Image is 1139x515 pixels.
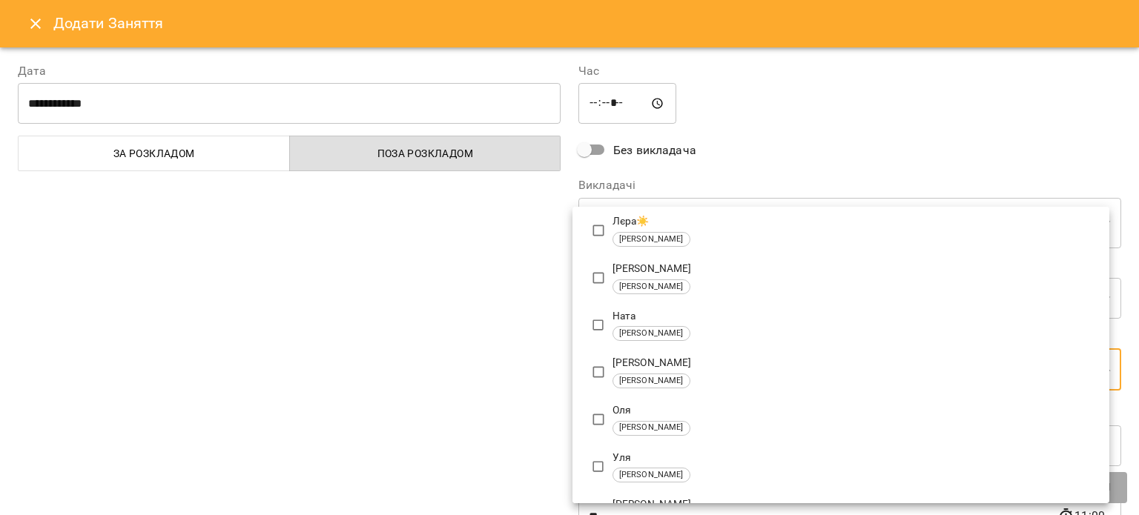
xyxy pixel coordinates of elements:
[613,375,690,388] span: [PERSON_NAME]
[613,497,1097,512] p: [PERSON_NAME]
[613,281,690,293] span: [PERSON_NAME]
[613,356,1097,371] p: [PERSON_NAME]
[613,403,1097,418] p: Оля
[613,214,1097,229] p: Лєра☀️
[613,262,1097,276] p: [PERSON_NAME]
[613,422,690,434] span: [PERSON_NAME]
[613,233,690,246] span: [PERSON_NAME]
[613,328,690,340] span: [PERSON_NAME]
[613,309,1097,324] p: Ната
[613,451,1097,465] p: Уля
[613,469,690,482] span: [PERSON_NAME]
